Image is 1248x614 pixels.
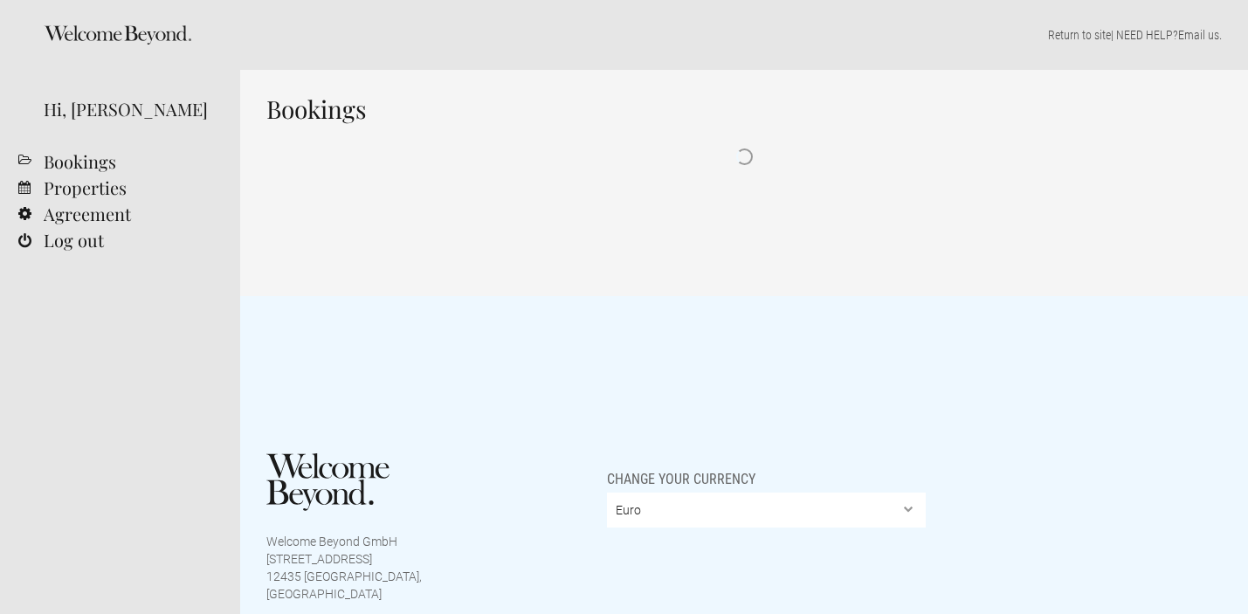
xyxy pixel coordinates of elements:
[1048,28,1111,42] a: Return to site
[607,493,927,528] select: Change your currency
[607,453,755,488] span: Change your currency
[1178,28,1219,42] a: Email us
[266,96,1222,122] h1: Bookings
[266,453,390,511] img: Welcome Beyond
[266,26,1222,44] p: | NEED HELP? .
[44,96,214,122] div: Hi, [PERSON_NAME]
[266,533,422,603] p: Welcome Beyond GmbH [STREET_ADDRESS] 12435 [GEOGRAPHIC_DATA], [GEOGRAPHIC_DATA]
